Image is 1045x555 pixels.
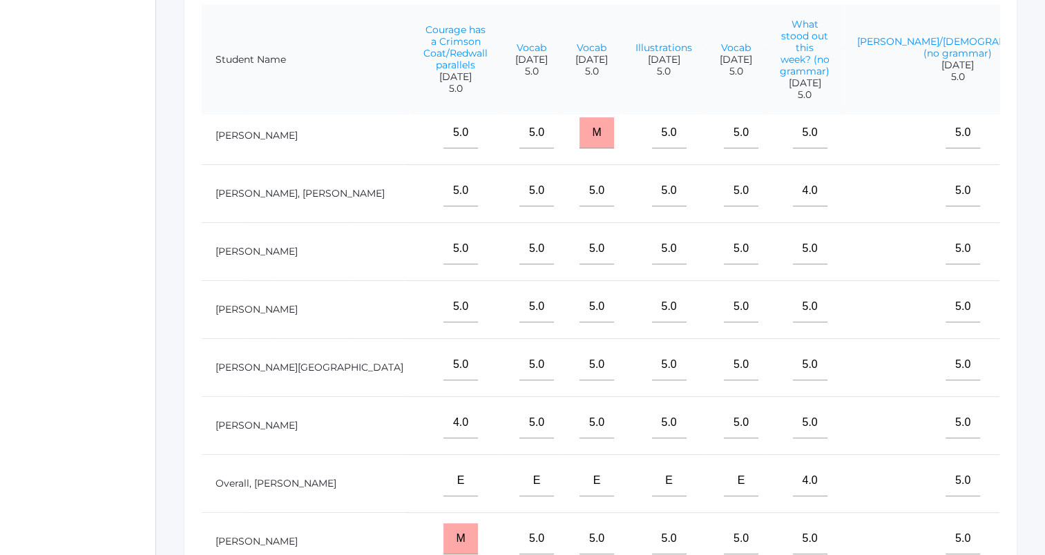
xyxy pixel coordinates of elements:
span: [DATE] [635,54,692,66]
a: [PERSON_NAME][GEOGRAPHIC_DATA] [215,361,403,373]
a: [PERSON_NAME] [215,129,298,142]
a: [PERSON_NAME] [215,245,298,257]
span: [DATE] [780,77,830,89]
span: [DATE] [515,54,548,66]
span: [DATE] [575,54,608,66]
span: 5.0 [780,89,830,101]
a: [PERSON_NAME] [215,535,298,547]
a: Illustrations [635,41,692,54]
a: [PERSON_NAME] [215,419,298,431]
a: Courage has a Crimson Coat/Redwall parallels [423,23,488,71]
a: What stood out this week? (no grammar) [780,18,830,77]
a: [PERSON_NAME] [215,303,298,315]
a: Vocab [577,41,606,54]
span: 5.0 [515,66,548,77]
span: 5.0 [720,66,752,77]
a: Vocab [517,41,546,54]
span: 5.0 [575,66,608,77]
a: [PERSON_NAME], [PERSON_NAME] [215,187,385,199]
span: 5.0 [423,83,488,95]
span: 5.0 [635,66,692,77]
span: [DATE] [423,71,488,83]
a: Vocab [721,41,751,54]
span: [DATE] [720,54,752,66]
th: Student Name [202,5,407,115]
a: Overall, [PERSON_NAME] [215,477,336,489]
